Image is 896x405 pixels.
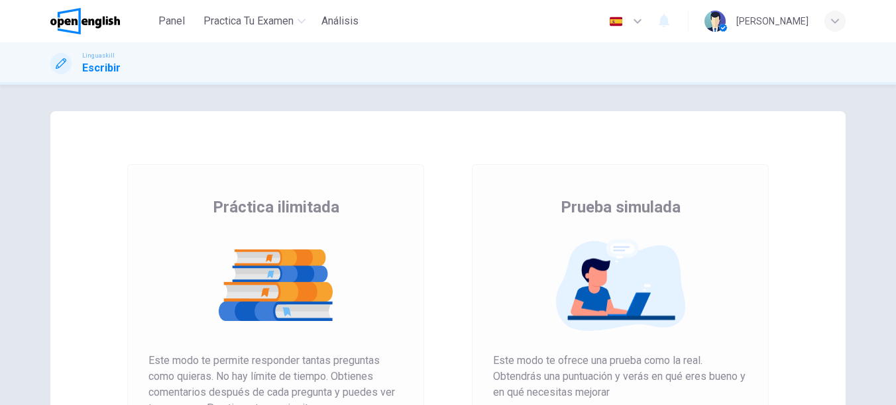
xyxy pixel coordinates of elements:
span: Práctica ilimitada [213,197,339,218]
h1: Escribir [82,60,121,76]
img: OpenEnglish logo [50,8,120,34]
span: Panel [158,13,185,29]
img: Profile picture [704,11,726,32]
span: Linguaskill [82,51,115,60]
button: Panel [150,9,193,33]
span: Análisis [321,13,359,29]
span: Practica tu examen [203,13,294,29]
img: es [608,17,624,26]
div: [PERSON_NAME] [736,13,809,29]
a: OpenEnglish logo [50,8,150,34]
button: Practica tu examen [198,9,311,33]
button: Análisis [316,9,364,33]
span: Este modo te ofrece una prueba como la real. Obtendrás una puntuación y verás en qué eres bueno y... [493,353,748,400]
span: Prueba simulada [561,197,681,218]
